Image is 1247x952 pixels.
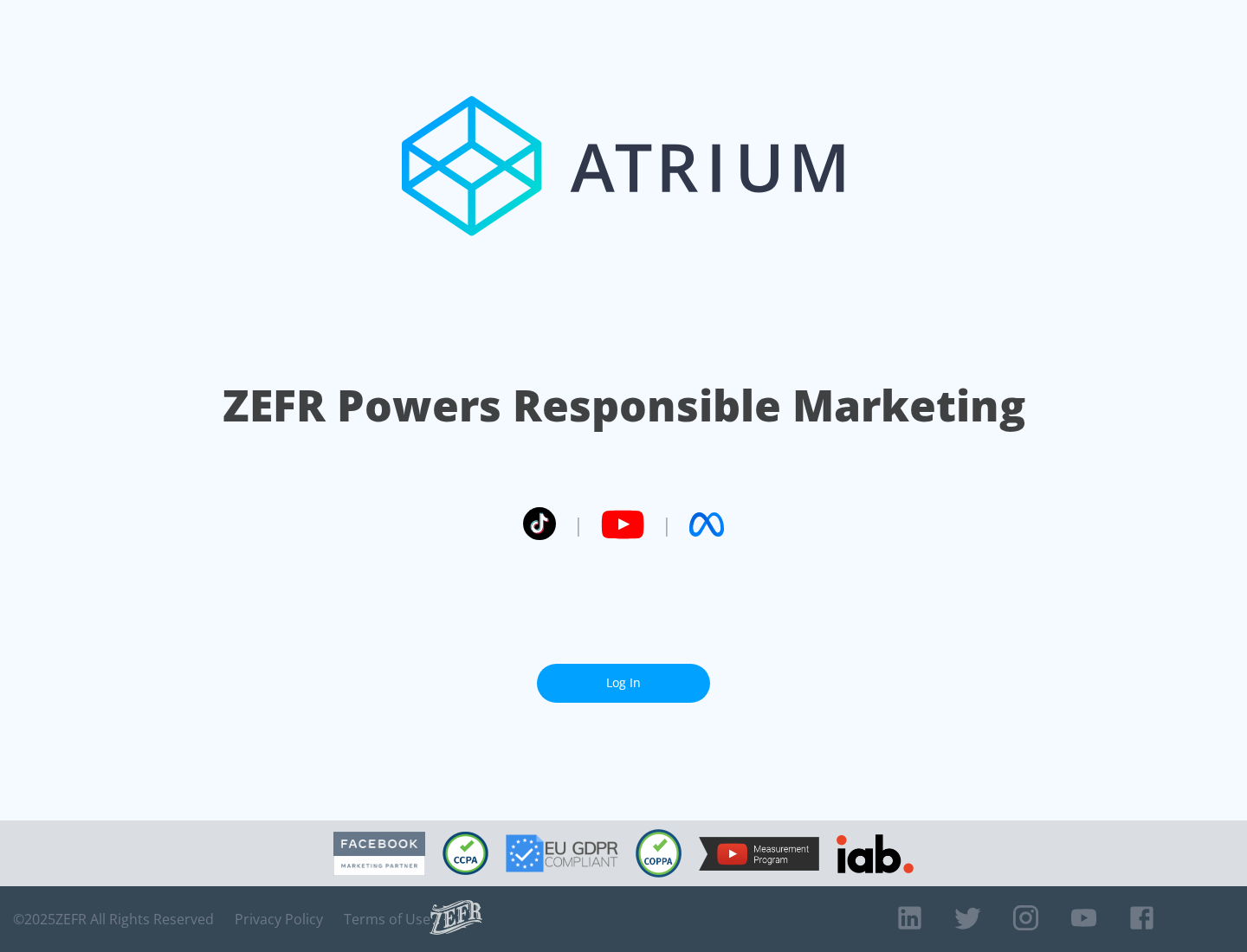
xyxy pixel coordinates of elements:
a: Log In [537,664,710,703]
span: | [573,511,584,537]
img: GDPR Compliant [506,834,618,872]
img: Facebook Marketing Partner [333,832,425,876]
img: COPPA Compliant [636,829,682,878]
span: © 2025 ZEFR All Rights Reserved [13,910,214,928]
img: YouTube Measurement Program [699,837,819,871]
h1: ZEFR Powers Responsible Marketing [223,376,1025,435]
span: | [662,511,672,537]
img: CCPA Compliant [443,832,488,875]
a: Privacy Policy [235,910,323,928]
a: Terms of Use [344,910,430,928]
img: IAB [837,834,914,873]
